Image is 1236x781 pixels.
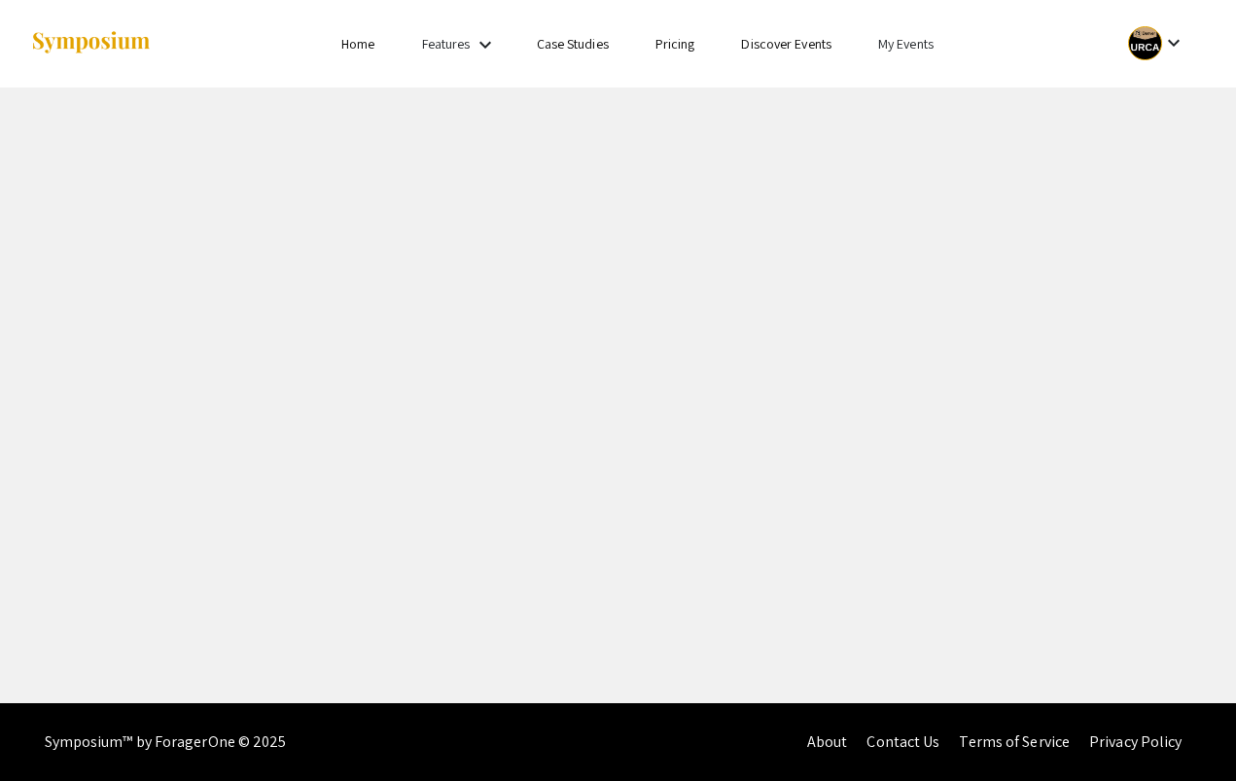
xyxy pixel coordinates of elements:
a: My Events [878,35,934,53]
a: Home [341,35,374,53]
img: Symposium by ForagerOne [30,30,152,56]
a: Case Studies [537,35,609,53]
a: Contact Us [866,731,939,752]
mat-icon: Expand Features list [474,33,497,56]
button: Expand account dropdown [1108,21,1206,65]
a: Features [422,35,471,53]
a: Discover Events [741,35,831,53]
a: About [807,731,848,752]
div: Symposium™ by ForagerOne © 2025 [45,703,287,781]
a: Privacy Policy [1089,731,1182,752]
mat-icon: Expand account dropdown [1162,31,1185,54]
a: Terms of Service [959,731,1070,752]
a: Pricing [655,35,695,53]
